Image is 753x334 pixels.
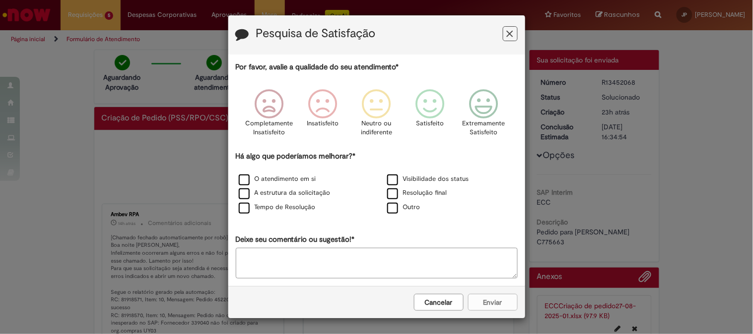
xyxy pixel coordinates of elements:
div: Satisfeito [405,82,456,150]
div: Neutro ou indiferente [351,82,402,150]
label: Tempo de Resolução [239,203,316,212]
p: Satisfeito [416,119,444,128]
div: Completamente Insatisfeito [244,82,294,150]
label: Resolução final [387,188,447,198]
div: Extremamente Satisfeito [459,82,509,150]
p: Insatisfeito [307,119,339,128]
label: Visibilidade dos status [387,174,469,184]
button: Cancelar [414,294,464,311]
label: Pesquisa de Satisfação [256,27,376,40]
p: Completamente Insatisfeito [245,119,293,137]
p: Extremamente Satisfeito [463,119,505,137]
label: Deixe seu comentário ou sugestão!* [236,234,355,245]
label: A estrutura da solicitação [239,188,331,198]
label: O atendimento em si [239,174,316,184]
label: Por favor, avalie a qualidade do seu atendimento* [236,62,399,72]
div: Há algo que poderíamos melhorar?* [236,151,518,215]
label: Outro [387,203,420,212]
div: Insatisfeito [297,82,348,150]
p: Neutro ou indiferente [358,119,394,137]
